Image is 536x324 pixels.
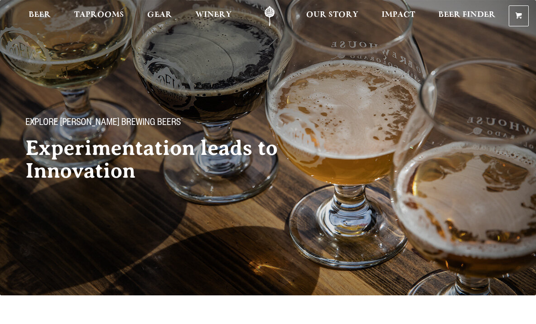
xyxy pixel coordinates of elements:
a: Beer [23,6,57,26]
h2: Experimentation leads to Innovation [25,137,309,182]
a: Our Story [300,6,364,26]
span: Beer Finder [438,11,496,19]
span: Our Story [306,11,358,19]
a: Beer Finder [432,6,501,26]
a: Impact [376,6,421,26]
span: Gear [147,11,172,19]
a: Odell Home [253,6,287,26]
span: Beer [29,11,51,19]
a: Taprooms [68,6,130,26]
a: Winery [189,6,238,26]
a: Gear [141,6,178,26]
span: Explore [PERSON_NAME] Brewing Beers [25,118,181,130]
span: Winery [195,11,232,19]
span: Impact [382,11,415,19]
span: Taprooms [74,11,124,19]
